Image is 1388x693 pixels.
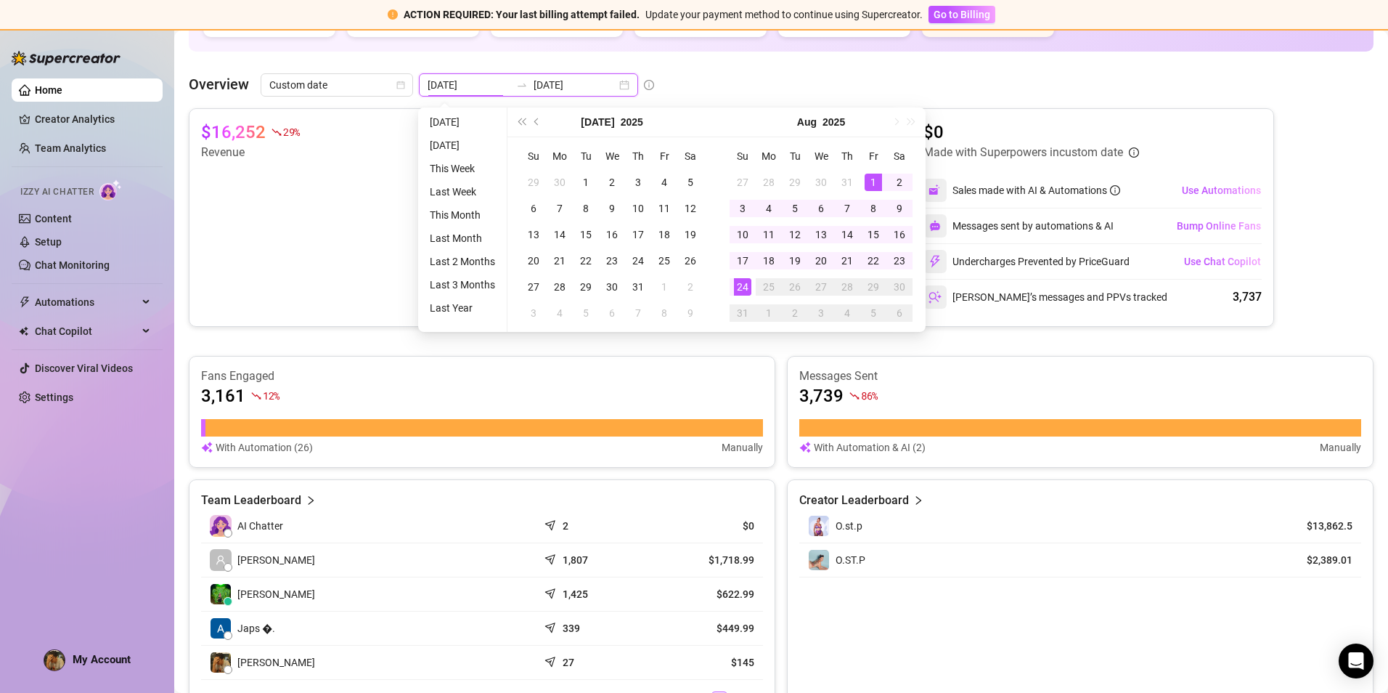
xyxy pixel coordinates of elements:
[525,200,542,217] div: 6
[677,143,703,169] th: Sa
[211,652,231,673] img: Vince Bandivas
[734,278,751,296] div: 24
[603,174,621,191] div: 2
[928,9,995,20] a: Go to Billing
[730,274,756,300] td: 2025-08-24
[782,195,808,222] td: 2025-08-05
[656,252,673,269] div: 25
[603,200,621,217] div: 9
[834,169,860,195] td: 2025-07-31
[12,51,121,65] img: logo-BBDzfeDw.svg
[211,584,231,604] img: Ge RM
[865,200,882,217] div: 8
[734,252,751,269] div: 17
[677,222,703,248] td: 2025-07-19
[734,304,751,322] div: 31
[529,108,545,137] button: Previous month (PageUp)
[551,174,568,191] div: 30
[201,121,266,144] article: $16,252
[734,226,751,243] div: 10
[651,300,677,326] td: 2025-08-08
[834,195,860,222] td: 2025-08-07
[563,655,574,670] article: 27
[929,220,941,232] img: svg%3e
[396,81,405,89] span: calendar
[760,226,777,243] div: 11
[760,278,777,296] div: 25
[424,276,501,293] li: Last 3 Months
[216,439,313,455] article: With Automation (26)
[621,108,643,137] button: Choose a year
[525,226,542,243] div: 13
[424,160,501,177] li: This Week
[786,304,804,322] div: 2
[860,143,886,169] th: Fr
[573,222,599,248] td: 2025-07-15
[547,169,573,195] td: 2025-06-30
[659,519,754,533] article: $0
[682,278,699,296] div: 2
[1183,250,1262,273] button: Use Chat Copilot
[599,222,625,248] td: 2025-07-16
[682,174,699,191] div: 5
[849,391,860,401] span: fall
[424,137,501,154] li: [DATE]
[547,248,573,274] td: 2025-07-21
[891,174,908,191] div: 2
[886,195,913,222] td: 2025-08-09
[834,222,860,248] td: 2025-08-14
[760,252,777,269] div: 18
[388,9,398,20] span: exclamation-circle
[730,169,756,195] td: 2025-07-27
[525,304,542,322] div: 3
[189,73,249,95] article: Overview
[952,182,1120,198] div: Sales made with AI & Automations
[651,143,677,169] th: Fr
[786,278,804,296] div: 26
[428,77,510,93] input: Start date
[928,255,942,268] img: svg%3e
[625,195,651,222] td: 2025-07-10
[1129,147,1139,158] span: info-circle
[577,252,595,269] div: 22
[573,300,599,326] td: 2025-08-05
[782,169,808,195] td: 2025-07-29
[547,300,573,326] td: 2025-08-04
[544,653,559,668] span: send
[201,439,213,455] img: svg%3e
[525,252,542,269] div: 20
[237,620,275,636] span: Japs �.
[886,274,913,300] td: 2025-08-30
[629,278,647,296] div: 31
[516,79,528,91] span: to
[834,143,860,169] th: Th
[581,108,614,137] button: Choose a month
[35,259,110,271] a: Chat Monitoring
[599,300,625,326] td: 2025-08-06
[644,80,654,90] span: info-circle
[577,174,595,191] div: 1
[424,206,501,224] li: This Month
[1320,439,1361,455] article: Manually
[251,391,261,401] span: fall
[563,519,568,533] article: 2
[599,195,625,222] td: 2025-07-09
[283,125,300,139] span: 29 %
[603,226,621,243] div: 16
[629,252,647,269] div: 24
[551,200,568,217] div: 7
[99,179,122,200] img: AI Chatter
[682,200,699,217] div: 12
[424,113,501,131] li: [DATE]
[573,274,599,300] td: 2025-07-29
[525,278,542,296] div: 27
[756,274,782,300] td: 2025-08-25
[891,226,908,243] div: 16
[599,143,625,169] th: We
[544,516,559,531] span: send
[520,248,547,274] td: 2025-07-20
[808,169,834,195] td: 2025-07-30
[822,108,845,137] button: Choose a year
[211,618,231,639] img: Japs 🦋
[520,143,547,169] th: Su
